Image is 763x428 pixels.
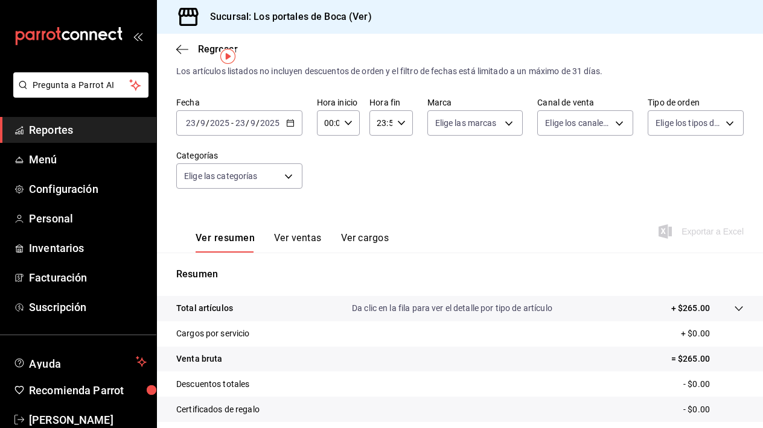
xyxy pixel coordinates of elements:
[33,79,130,92] span: Pregunta a Parrot AI
[681,327,744,340] p: + $0.00
[250,118,256,128] input: --
[220,49,235,64] img: Tooltip marker
[133,31,142,41] button: open_drawer_menu
[29,354,131,369] span: Ayuda
[369,98,412,107] label: Hora fin
[231,118,234,128] span: -
[200,10,372,24] h3: Sucursal: Los portales de Boca (Ver)
[196,232,255,253] button: Ver resumen
[648,98,744,107] label: Tipo de orden
[29,299,147,315] span: Suscripción
[317,98,360,107] label: Hora inicio
[8,87,148,100] a: Pregunta a Parrot AI
[29,240,147,256] span: Inventarios
[29,181,147,197] span: Configuración
[683,403,744,416] p: - $0.00
[13,72,148,98] button: Pregunta a Parrot AI
[184,170,258,182] span: Elige las categorías
[235,118,246,128] input: --
[246,118,249,128] span: /
[176,65,744,78] div: Los artículos listados no incluyen descuentos de orden y el filtro de fechas está limitado a un m...
[435,117,497,129] span: Elige las marcas
[341,232,389,253] button: Ver cargos
[176,267,744,282] p: Resumen
[206,118,209,128] span: /
[176,378,249,391] p: Descuentos totales
[683,378,744,391] p: - $0.00
[671,302,710,315] p: + $265.00
[176,98,302,107] label: Fecha
[537,98,633,107] label: Canal de venta
[176,151,302,160] label: Categorías
[656,117,721,129] span: Elige los tipos de orden
[29,412,147,428] span: [PERSON_NAME]
[545,117,611,129] span: Elige los canales de venta
[176,353,222,365] p: Venta bruta
[185,118,196,128] input: --
[176,403,260,416] p: Certificados de regalo
[29,151,147,168] span: Menú
[176,43,238,55] button: Regresar
[200,118,206,128] input: --
[196,118,200,128] span: /
[260,118,280,128] input: ----
[29,269,147,286] span: Facturación
[196,232,389,253] div: navigation tabs
[427,98,523,107] label: Marca
[209,118,230,128] input: ----
[29,122,147,138] span: Reportes
[274,232,322,253] button: Ver ventas
[176,327,250,340] p: Cargos por servicio
[352,302,552,315] p: Da clic en la fila para ver el detalle por tipo de artículo
[198,43,238,55] span: Regresar
[29,382,147,398] span: Recomienda Parrot
[256,118,260,128] span: /
[671,353,744,365] p: = $265.00
[176,302,233,315] p: Total artículos
[29,210,147,227] span: Personal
